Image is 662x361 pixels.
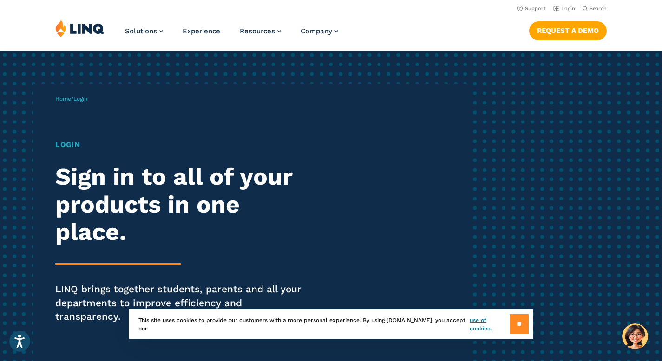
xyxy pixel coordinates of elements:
p: LINQ brings together students, parents and all your departments to improve efficiency and transpa... [55,283,310,324]
span: Resources [240,27,275,35]
span: Search [590,6,607,12]
a: Support [517,6,546,12]
h1: Login [55,139,310,150]
button: Open Search Bar [583,5,607,12]
span: Login [73,96,87,102]
span: Company [301,27,332,35]
img: LINQ | K‑12 Software [55,19,105,37]
button: Hello, have a question? Let’s chat. [622,323,648,349]
a: Resources [240,27,281,35]
span: / [55,96,87,102]
a: Company [301,27,338,35]
a: Login [553,6,575,12]
a: use of cookies. [470,316,509,333]
nav: Button Navigation [529,19,607,40]
div: This site uses cookies to provide our customers with a more personal experience. By using [DOMAIN... [129,309,533,339]
a: Solutions [125,27,163,35]
a: Request a Demo [529,21,607,40]
h2: Sign in to all of your products in one place. [55,163,310,245]
a: Experience [183,27,220,35]
a: Home [55,96,71,102]
span: Solutions [125,27,157,35]
nav: Primary Navigation [125,19,338,50]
